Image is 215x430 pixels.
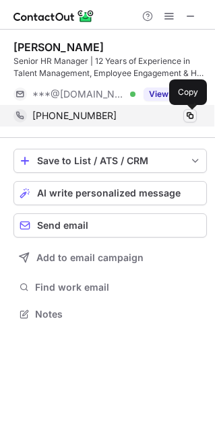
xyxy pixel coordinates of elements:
[13,305,207,324] button: Notes
[13,8,94,24] img: ContactOut v5.3.10
[13,278,207,297] button: Find work email
[37,155,183,166] div: Save to List / ATS / CRM
[37,220,88,231] span: Send email
[13,40,104,54] div: [PERSON_NAME]
[13,213,207,238] button: Send email
[35,281,202,293] span: Find work email
[13,181,207,205] button: AI write personalized message
[32,88,125,100] span: ***@[DOMAIN_NAME]
[35,308,202,320] span: Notes
[13,246,207,270] button: Add to email campaign
[32,110,117,122] span: [PHONE_NUMBER]
[36,252,144,263] span: Add to email campaign
[144,87,197,101] button: Reveal Button
[13,55,207,79] div: Senior HR Manager | 12 Years of Experience in Talent Management, Employee Engagement & HR Strategy.
[37,188,181,199] span: AI write personalized message
[13,149,207,173] button: save-profile-one-click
